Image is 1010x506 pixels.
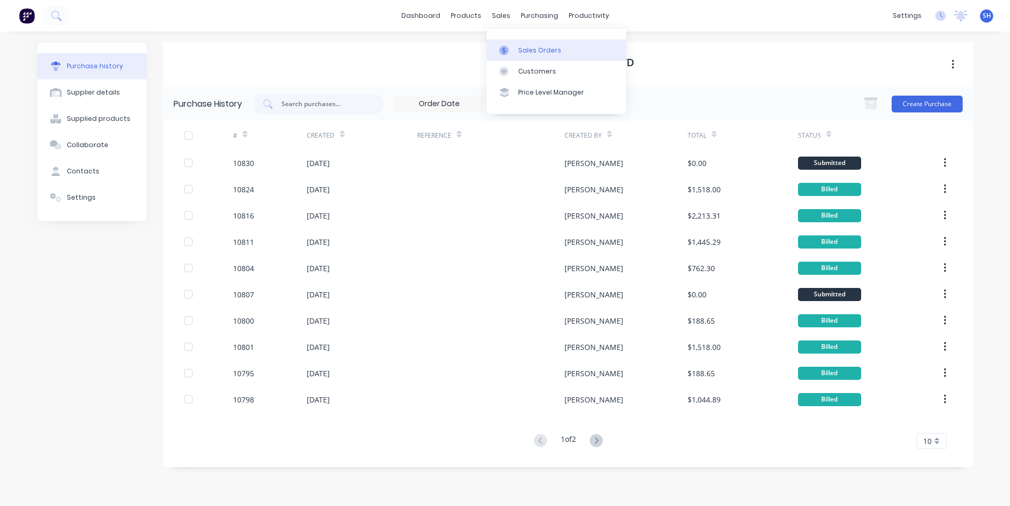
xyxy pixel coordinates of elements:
[307,158,330,169] div: [DATE]
[446,8,487,24] div: products
[892,96,963,112] button: Create Purchase
[233,342,254,353] div: 10801
[561,433,576,449] div: 1 of 2
[307,263,330,274] div: [DATE]
[688,263,715,274] div: $762.30
[37,184,147,211] button: Settings
[564,315,623,326] div: [PERSON_NAME]
[564,394,623,405] div: [PERSON_NAME]
[233,210,254,221] div: 10816
[233,131,237,140] div: #
[67,167,99,176] div: Contacts
[307,394,330,405] div: [DATE]
[307,210,330,221] div: [DATE]
[564,368,623,379] div: [PERSON_NAME]
[307,289,330,300] div: [DATE]
[233,315,254,326] div: 10800
[487,39,626,60] a: Sales Orders
[564,342,623,353] div: [PERSON_NAME]
[887,8,927,24] div: settings
[688,236,721,247] div: $1,445.29
[564,131,602,140] div: Created By
[174,98,242,110] div: Purchase History
[37,132,147,158] button: Collaborate
[798,262,861,275] div: Billed
[564,289,623,300] div: [PERSON_NAME]
[487,82,626,103] a: Price Level Manager
[37,106,147,132] button: Supplied products
[487,61,626,82] a: Customers
[396,8,446,24] a: dashboard
[688,210,721,221] div: $2,213.31
[233,236,254,247] div: 10811
[798,209,861,222] div: Billed
[923,436,932,447] span: 10
[798,235,861,249] div: Billed
[564,210,623,221] div: [PERSON_NAME]
[307,315,330,326] div: [DATE]
[67,140,108,150] div: Collaborate
[307,184,330,195] div: [DATE]
[233,289,254,300] div: 10807
[487,8,516,24] div: sales
[688,289,706,300] div: $0.00
[307,236,330,247] div: [DATE]
[67,193,96,202] div: Settings
[516,8,563,24] div: purchasing
[798,183,861,196] div: Billed
[563,8,614,24] div: productivity
[233,394,254,405] div: 10798
[564,158,623,169] div: [PERSON_NAME]
[67,88,120,97] div: Supplier details
[233,184,254,195] div: 10824
[395,96,483,112] input: Order Date
[417,131,451,140] div: Reference
[688,158,706,169] div: $0.00
[688,394,721,405] div: $1,044.89
[798,340,861,354] div: Billed
[280,99,368,109] input: Search purchases...
[688,368,715,379] div: $188.65
[983,11,991,20] span: SH
[518,67,556,76] div: Customers
[67,61,123,71] div: Purchase history
[37,158,147,184] button: Contacts
[688,184,721,195] div: $1,518.00
[688,131,706,140] div: Total
[688,342,721,353] div: $1,518.00
[564,184,623,195] div: [PERSON_NAME]
[518,46,561,55] div: Sales Orders
[67,114,130,123] div: Supplied products
[307,368,330,379] div: [DATE]
[798,157,861,170] div: Submitted
[798,393,861,406] div: Billed
[19,8,35,24] img: Factory
[564,263,623,274] div: [PERSON_NAME]
[233,158,254,169] div: 10830
[233,368,254,379] div: 10795
[518,88,584,97] div: Price Level Manager
[798,131,821,140] div: Status
[307,342,330,353] div: [DATE]
[688,315,715,326] div: $188.65
[798,367,861,380] div: Billed
[37,79,147,106] button: Supplier details
[307,131,335,140] div: Created
[37,53,147,79] button: Purchase history
[564,236,623,247] div: [PERSON_NAME]
[798,288,861,301] div: Submitted
[233,263,254,274] div: 10804
[798,314,861,327] div: Billed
